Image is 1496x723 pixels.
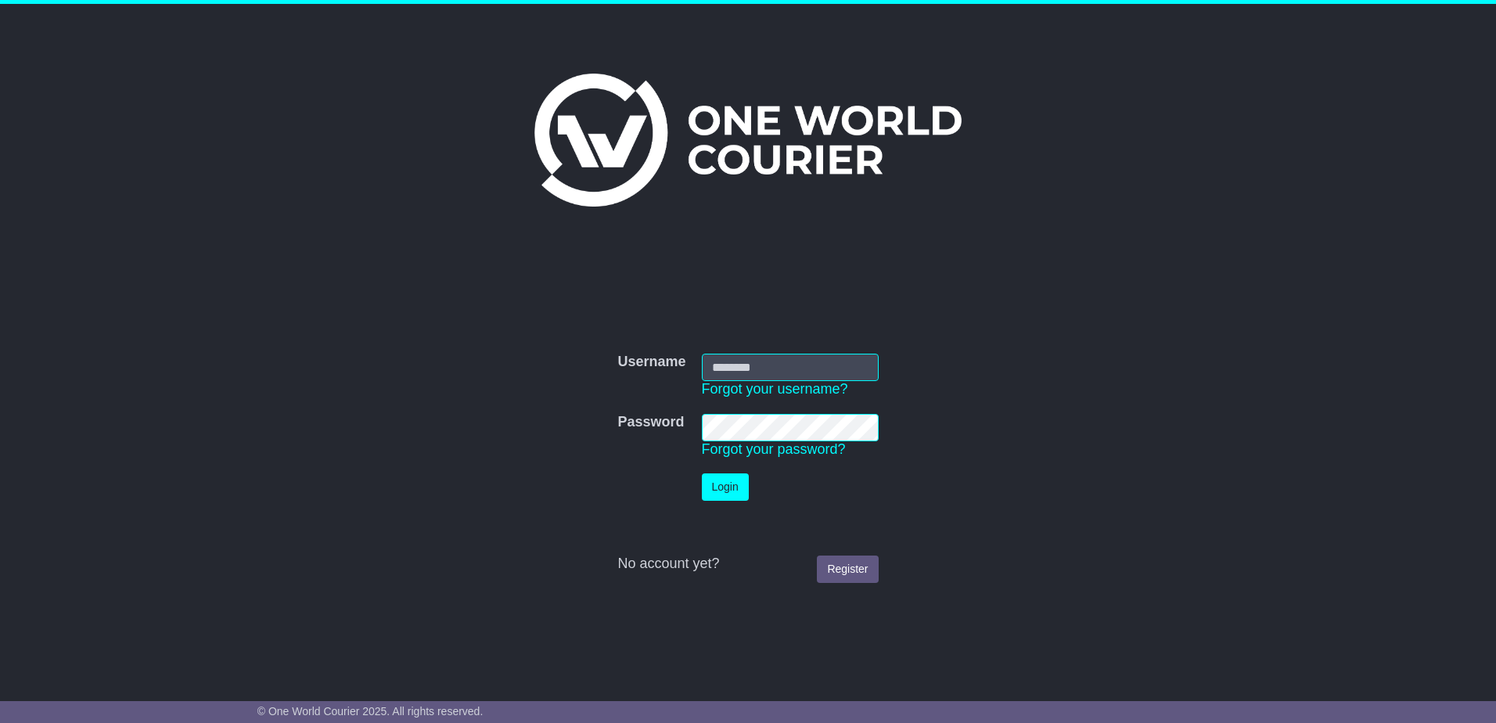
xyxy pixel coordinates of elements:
span: © One World Courier 2025. All rights reserved. [257,705,484,718]
label: Password [617,414,684,431]
a: Forgot your username? [702,381,848,397]
a: Register [817,556,878,583]
img: One World [534,74,962,207]
label: Username [617,354,685,371]
button: Login [702,473,749,501]
a: Forgot your password? [702,441,846,457]
div: No account yet? [617,556,878,573]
